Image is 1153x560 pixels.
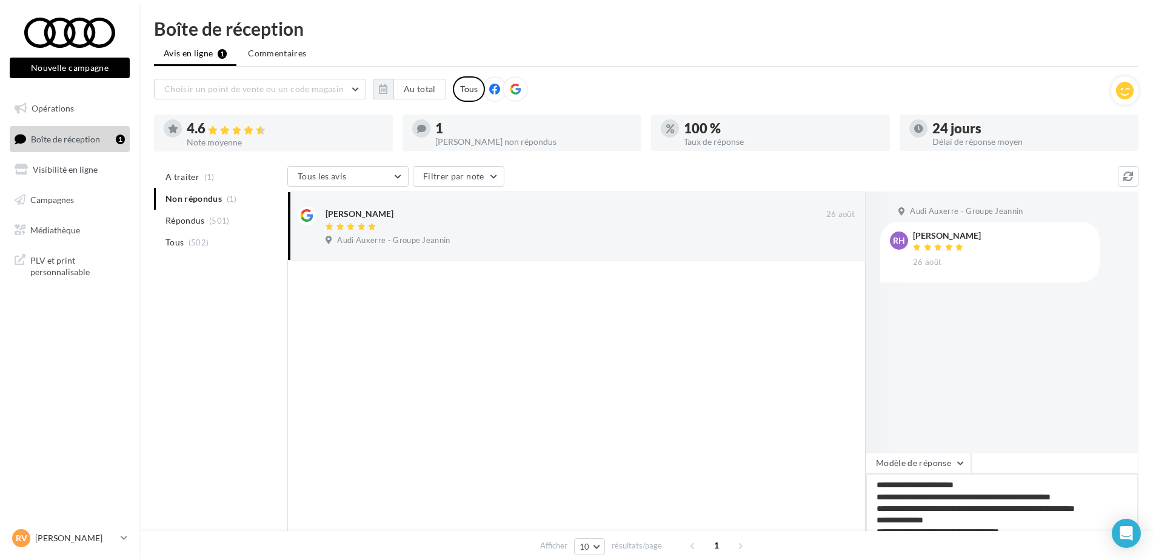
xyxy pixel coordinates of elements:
a: Campagnes [7,187,132,213]
span: résultats/page [612,540,662,552]
p: [PERSON_NAME] [35,532,116,544]
span: Opérations [32,103,74,113]
div: Taux de réponse [684,138,880,146]
div: [PERSON_NAME] [326,208,393,220]
span: Commentaires [248,47,306,59]
button: 10 [574,538,605,555]
button: Filtrer par note [413,166,504,187]
span: A traiter [165,171,199,183]
span: 26 août [826,209,855,220]
span: Afficher [540,540,567,552]
span: Tous [165,236,184,248]
span: Audi Auxerre - Groupe Jeannin [337,235,450,246]
button: Choisir un point de vente ou un code magasin [154,79,366,99]
a: Boîte de réception1 [7,126,132,152]
div: 1 [435,122,632,135]
div: [PERSON_NAME] non répondus [435,138,632,146]
span: 26 août [913,257,941,268]
span: Audi Auxerre - Groupe Jeannin [910,206,1023,217]
div: Open Intercom Messenger [1112,519,1141,548]
span: Visibilité en ligne [33,164,98,175]
span: (502) [189,238,209,247]
span: Campagnes [30,195,74,205]
span: Tous les avis [298,171,347,181]
a: Médiathèque [7,218,132,243]
span: (1) [204,172,215,182]
span: RH [893,235,905,247]
div: 24 jours [932,122,1129,135]
div: Tous [453,76,485,102]
span: RV [16,532,27,544]
button: Modèle de réponse [866,453,971,473]
div: [PERSON_NAME] [913,232,981,240]
a: Opérations [7,96,132,121]
div: Note moyenne [187,138,383,147]
a: RV [PERSON_NAME] [10,527,130,550]
button: Au total [373,79,446,99]
span: Médiathèque [30,224,80,235]
span: 10 [580,542,590,552]
div: Boîte de réception [154,19,1138,38]
button: Tous les avis [287,166,409,187]
span: (501) [209,216,230,225]
span: 1 [707,536,726,555]
span: PLV et print personnalisable [30,252,125,278]
div: Délai de réponse moyen [932,138,1129,146]
span: Répondus [165,215,205,227]
a: Visibilité en ligne [7,157,132,182]
a: PLV et print personnalisable [7,247,132,283]
span: Boîte de réception [31,133,100,144]
button: Nouvelle campagne [10,58,130,78]
div: 100 % [684,122,880,135]
div: 4.6 [187,122,383,136]
div: 1 [116,135,125,144]
button: Au total [393,79,446,99]
span: Choisir un point de vente ou un code magasin [164,84,344,94]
